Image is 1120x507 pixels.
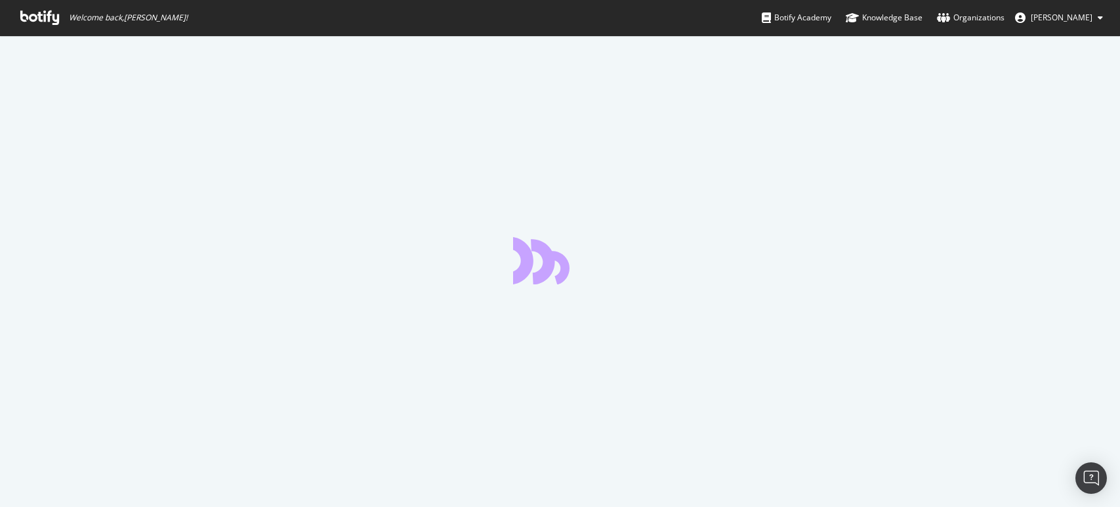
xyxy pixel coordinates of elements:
span: Welcome back, [PERSON_NAME] ! [69,12,188,23]
div: Organizations [937,11,1005,24]
div: Knowledge Base [846,11,923,24]
div: Botify Academy [762,11,831,24]
span: Kristiina Halme [1031,12,1092,23]
div: Open Intercom Messenger [1075,462,1107,494]
button: [PERSON_NAME] [1005,7,1113,28]
div: animation [513,237,608,284]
